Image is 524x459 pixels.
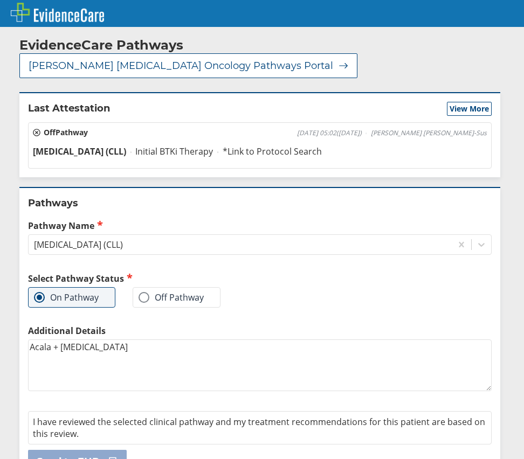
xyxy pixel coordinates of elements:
[135,145,213,157] span: Initial BTKi Therapy
[297,129,362,137] span: [DATE] 05:02 ( [DATE] )
[371,129,487,137] span: [PERSON_NAME] [PERSON_NAME]-Sus
[28,272,256,284] h2: Select Pathway Status
[447,102,492,116] button: View More
[33,145,126,157] span: [MEDICAL_DATA] (CLL)
[11,3,104,22] img: EvidenceCare
[28,219,492,232] label: Pathway Name
[29,59,333,72] span: [PERSON_NAME] [MEDICAL_DATA] Oncology Pathways Portal
[223,145,322,157] span: *Link to Protocol Search
[33,127,88,138] span: Off Pathway
[33,416,485,440] span: I have reviewed the selected clinical pathway and my treatment recommendations for this patient a...
[139,292,204,303] label: Off Pathway
[28,102,110,116] h2: Last Attestation
[19,37,183,53] h2: EvidenceCare Pathways
[34,292,99,303] label: On Pathway
[28,325,492,337] label: Additional Details
[28,339,492,391] textarea: Acala + [MEDICAL_DATA]
[19,53,357,78] button: [PERSON_NAME] [MEDICAL_DATA] Oncology Pathways Portal
[450,103,489,114] span: View More
[28,197,492,210] h2: Pathways
[34,239,123,251] div: [MEDICAL_DATA] (CLL)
